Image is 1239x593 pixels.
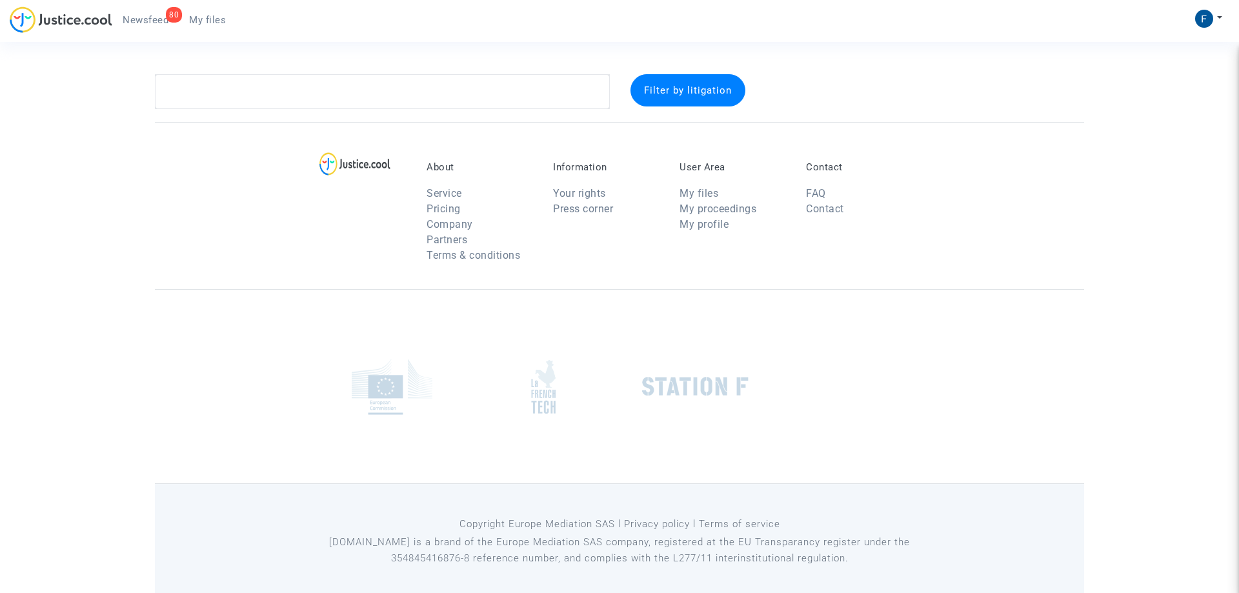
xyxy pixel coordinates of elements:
[427,203,461,215] a: Pricing
[326,534,914,567] p: [DOMAIN_NAME] is a brand of the Europe Mediation SAS company, registered at the EU Transparancy r...
[806,187,826,199] a: FAQ
[179,10,236,30] a: My files
[806,203,844,215] a: Contact
[553,203,613,215] a: Press corner
[427,187,462,199] a: Service
[644,85,732,96] span: Filter by litigation
[553,161,660,173] p: Information
[123,14,168,26] span: Newsfeed
[531,359,556,414] img: french_tech.png
[10,6,112,33] img: jc-logo.svg
[806,161,913,173] p: Contact
[553,187,606,199] a: Your rights
[427,249,520,261] a: Terms & conditions
[326,516,914,532] p: Copyright Europe Mediation SAS l Privacy policy l Terms of service
[680,218,729,230] a: My profile
[427,161,534,173] p: About
[642,377,749,396] img: stationf.png
[427,234,467,246] a: Partners
[680,203,756,215] a: My proceedings
[680,161,787,173] p: User Area
[189,14,226,26] span: My files
[112,10,179,30] a: 80Newsfeed
[680,187,718,199] a: My files
[352,359,432,415] img: europe_commision.png
[1195,10,1213,28] img: ACg8ocIaYFVzipBxthOrwvXAZ1ReaZH557WLo1yOhEKwc8UPmIoSwQ=s96-c
[166,7,182,23] div: 80
[427,218,473,230] a: Company
[319,152,391,176] img: logo-lg.svg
